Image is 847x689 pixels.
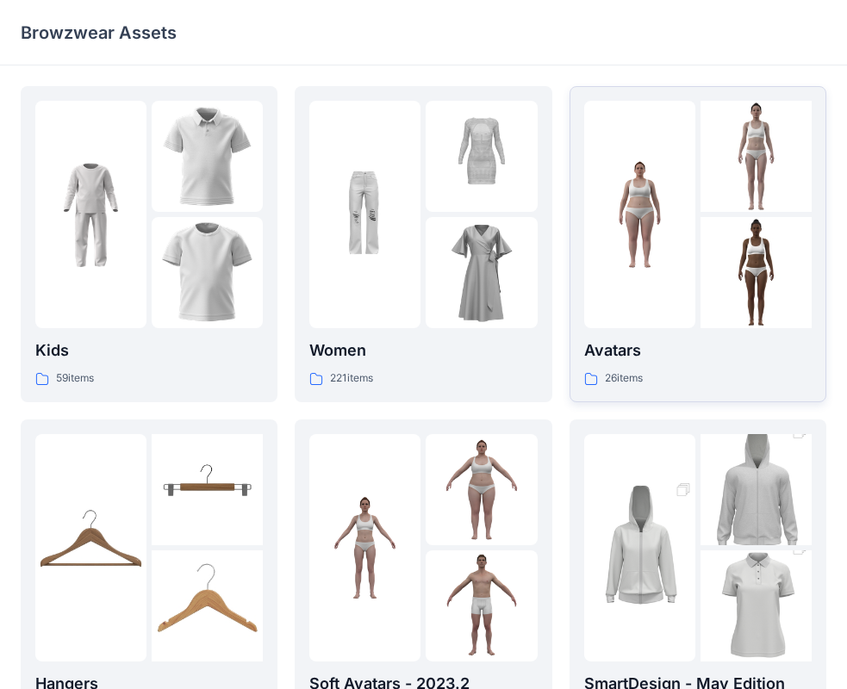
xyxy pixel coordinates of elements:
img: folder 1 [309,492,420,603]
img: folder 2 [152,434,263,545]
img: folder 2 [426,101,537,212]
img: folder 3 [152,217,263,328]
img: folder 1 [309,159,420,270]
p: 221 items [330,369,373,388]
img: folder 1 [35,159,146,270]
p: 59 items [56,369,94,388]
img: folder 1 [35,492,146,603]
p: Avatars [584,338,812,363]
p: Kids [35,338,263,363]
img: folder 2 [152,101,263,212]
p: Browzwear Assets [21,21,177,45]
img: folder 2 [426,434,537,545]
img: folder 1 [584,159,695,270]
img: folder 2 [701,101,812,212]
img: folder 3 [426,550,537,661]
p: Women [309,338,537,363]
a: folder 1folder 2folder 3Women221items [295,86,551,402]
img: folder 2 [701,407,812,574]
img: folder 3 [701,217,812,328]
a: folder 1folder 2folder 3Avatars26items [570,86,826,402]
a: folder 1folder 2folder 3Kids59items [21,86,277,402]
img: folder 1 [584,464,695,631]
p: 26 items [605,369,643,388]
img: folder 3 [426,217,537,328]
img: folder 3 [152,550,263,661]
